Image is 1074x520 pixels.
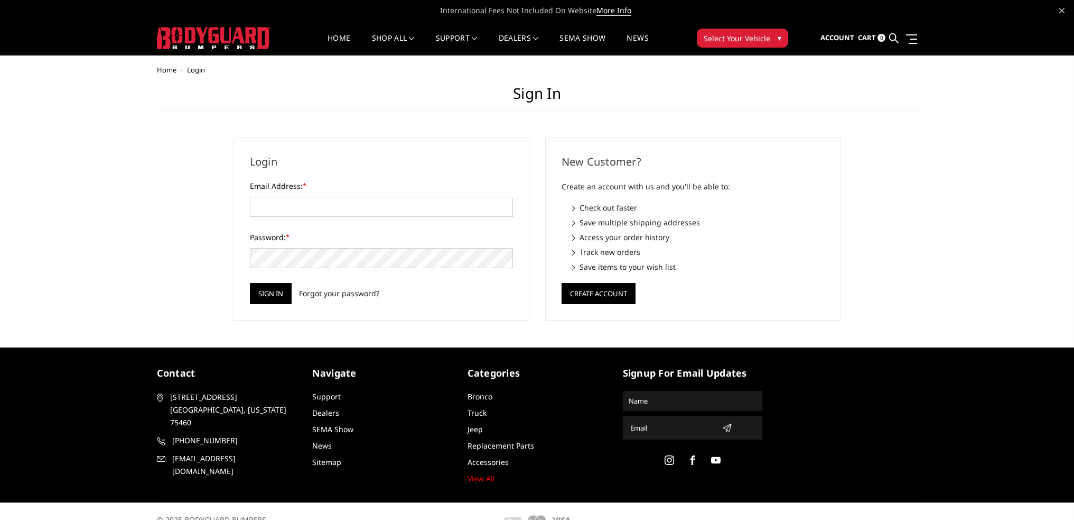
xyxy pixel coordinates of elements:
[572,232,825,243] li: Access your order history
[559,34,605,55] a: SEMA Show
[157,85,918,111] h1: Sign in
[572,217,825,228] li: Save multiple shipping addresses
[170,391,293,429] span: [STREET_ADDRESS] [GEOGRAPHIC_DATA], [US_STATE] 75460
[468,441,534,451] a: Replacement Parts
[299,288,379,299] a: Forgot your password?
[250,180,513,191] label: Email Address:
[624,393,761,409] input: Name
[562,154,825,170] h2: New Customer?
[697,29,788,48] button: Select Your Vehicle
[820,24,854,52] a: Account
[312,441,332,451] a: News
[468,473,495,483] a: View All
[312,366,452,380] h5: Navigate
[468,391,492,402] a: Bronco
[877,34,885,42] span: 0
[820,33,854,42] span: Account
[250,232,513,243] label: Password:
[468,457,509,467] a: Accessories
[157,452,296,478] a: [EMAIL_ADDRESS][DOMAIN_NAME]
[328,34,350,55] a: Home
[468,366,607,380] h5: Categories
[312,457,341,467] a: Sitemap
[157,27,270,49] img: BODYGUARD BUMPERS
[157,434,296,447] a: [PHONE_NUMBER]
[858,24,885,52] a: Cart 0
[372,34,415,55] a: shop all
[172,434,295,447] span: [PHONE_NUMBER]
[572,247,825,258] li: Track new orders
[468,408,487,418] a: Truck
[312,391,341,402] a: Support
[468,424,483,434] a: Jeep
[157,366,296,380] h5: contact
[572,261,825,272] li: Save items to your wish list
[562,283,636,304] button: Create Account
[250,154,513,170] h2: Login
[312,408,339,418] a: Dealers
[250,283,292,304] input: Sign in
[572,202,825,213] li: Check out faster
[626,419,718,436] input: Email
[562,287,636,297] a: Create Account
[499,34,539,55] a: Dealers
[172,452,295,478] span: [EMAIL_ADDRESS][DOMAIN_NAME]
[312,424,353,434] a: SEMA Show
[157,65,176,75] a: Home
[596,5,631,16] a: More Info
[623,366,762,380] h5: signup for email updates
[704,33,770,44] span: Select Your Vehicle
[858,33,876,42] span: Cart
[627,34,648,55] a: News
[436,34,478,55] a: Support
[187,65,205,75] span: Login
[562,180,825,193] p: Create an account with us and you'll be able to:
[778,32,781,43] span: ▾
